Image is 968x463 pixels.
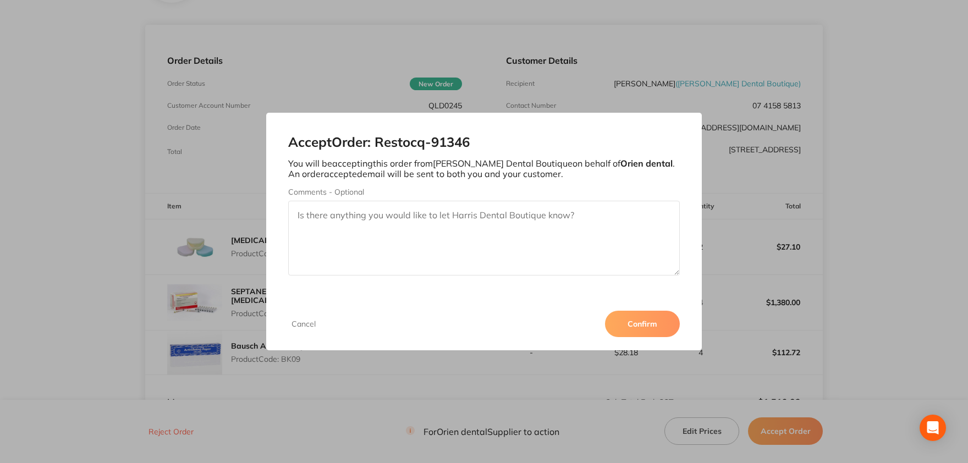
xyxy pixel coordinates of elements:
b: Orien dental [620,158,673,169]
button: Confirm [605,311,680,337]
button: Cancel [288,319,319,329]
h2: Accept Order: Restocq- 91346 [288,135,680,150]
div: Open Intercom Messenger [920,415,946,441]
label: Comments - Optional [288,188,680,196]
p: You will be accepting this order from [PERSON_NAME] Dental Boutique on behalf of . An order accep... [288,158,680,179]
